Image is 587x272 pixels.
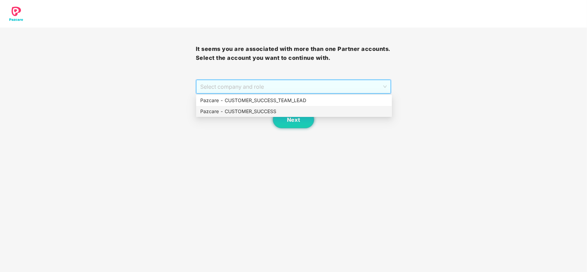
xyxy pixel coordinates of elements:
[200,80,387,93] span: Select company and role
[196,95,392,106] div: Pazcare - CUSTOMER_SUCCESS_TEAM_LEAD
[196,106,392,117] div: Pazcare - CUSTOMER_SUCCESS
[287,117,300,123] span: Next
[196,45,392,62] h3: It seems you are associated with more than one Partner accounts. Select the account you want to c...
[200,97,388,104] div: Pazcare - CUSTOMER_SUCCESS_TEAM_LEAD
[200,108,388,115] div: Pazcare - CUSTOMER_SUCCESS
[273,111,314,128] button: Next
